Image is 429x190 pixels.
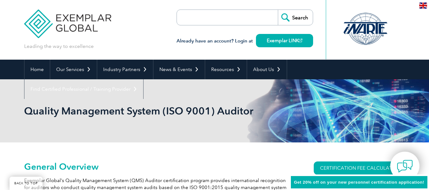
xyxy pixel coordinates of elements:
img: en [419,3,427,9]
a: About Us [247,60,287,79]
a: News & Events [153,60,205,79]
a: Resources [205,60,247,79]
a: CERTIFICATION FEE CALCULATOR [314,161,405,175]
span: Get 20% off on your new personnel certification application! [294,180,424,185]
a: Industry Partners [97,60,153,79]
h1: Quality Management System (ISO 9001) Auditor [24,105,268,117]
a: Find Certified Professional / Training Provider [24,79,143,99]
p: Leading the way to excellence [24,43,94,50]
a: Exemplar LINK [256,34,313,47]
img: contact-chat.png [397,158,413,174]
h2: General Overview [24,161,291,172]
input: Search [278,10,313,25]
a: Home [24,60,50,79]
a: Our Services [50,60,97,79]
h3: Already have an account? Login at [177,37,313,45]
a: BACK TO TOP [10,177,43,190]
img: open_square.png [299,39,302,42]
